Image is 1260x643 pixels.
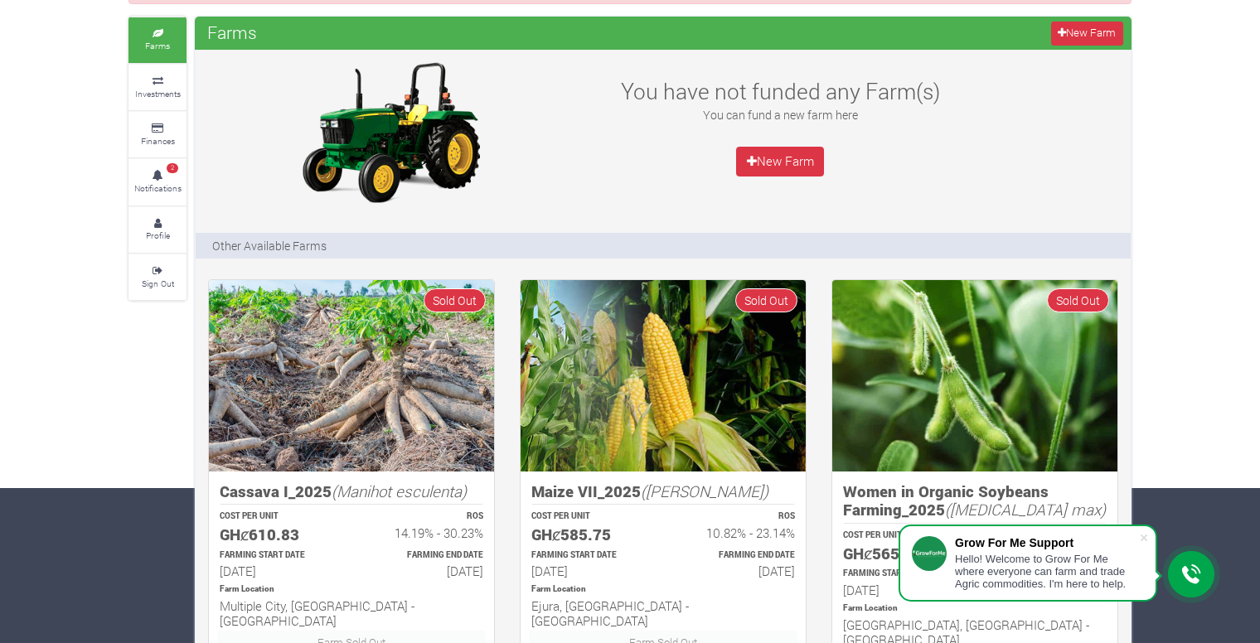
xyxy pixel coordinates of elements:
[843,568,960,580] p: Estimated Farming Start Date
[128,65,187,110] a: Investments
[366,510,483,523] p: ROS
[641,481,768,501] i: ([PERSON_NAME])
[531,525,648,544] h5: GHȼ585.75
[832,280,1117,471] img: growforme image
[128,254,187,300] a: Sign Out
[142,278,174,289] small: Sign Out
[600,78,960,104] h3: You have not funded any Farm(s)
[209,280,494,471] img: growforme image
[134,182,182,194] small: Notifications
[843,544,960,563] h5: GHȼ565.99
[366,563,483,578] h6: [DATE]
[843,583,960,597] h6: [DATE]
[220,563,337,578] h6: [DATE]
[128,112,187,157] a: Finances
[955,536,1139,549] div: Grow For Me Support
[736,147,824,176] a: New Farm
[735,288,797,312] span: Sold Out
[220,510,337,523] p: COST PER UNIT
[145,40,170,51] small: Farms
[531,549,648,562] p: Estimated Farming Start Date
[203,16,261,49] span: Farms
[531,482,795,501] h5: Maize VII_2025
[600,106,960,123] p: You can fund a new farm here
[843,529,960,542] p: COST PER UNIT
[678,549,795,562] p: Estimated Farming End Date
[531,598,795,628] h6: Ejura, [GEOGRAPHIC_DATA] - [GEOGRAPHIC_DATA]
[678,525,795,540] h6: 10.82% - 23.14%
[1047,288,1109,312] span: Sold Out
[366,549,483,562] p: Estimated Farming End Date
[141,135,175,147] small: Finances
[220,549,337,562] p: Estimated Farming Start Date
[220,525,337,544] h5: GHȼ610.83
[955,553,1139,590] div: Hello! Welcome to Grow For Me where everyone can farm and trade Agric commodities. I'm here to help.
[128,159,187,205] a: 2 Notifications
[220,482,483,501] h5: Cassava I_2025
[366,525,483,540] h6: 14.19% - 30.23%
[843,482,1107,520] h5: Women in Organic Soybeans Farming_2025
[287,58,494,207] img: growforme image
[220,598,483,628] h6: Multiple City, [GEOGRAPHIC_DATA] - [GEOGRAPHIC_DATA]
[678,510,795,523] p: ROS
[135,88,181,99] small: Investments
[167,163,178,173] span: 2
[843,602,1107,615] p: Location of Farm
[1051,22,1123,46] a: New Farm
[531,510,648,523] p: COST PER UNIT
[146,230,170,241] small: Profile
[128,207,187,253] a: Profile
[945,499,1106,520] i: ([MEDICAL_DATA] max)
[531,563,648,578] h6: [DATE]
[332,481,467,501] i: (Manihot esculenta)
[212,237,327,254] p: Other Available Farms
[424,288,486,312] span: Sold Out
[220,583,483,596] p: Location of Farm
[521,280,806,471] img: growforme image
[531,583,795,596] p: Location of Farm
[678,563,795,578] h6: [DATE]
[128,17,187,63] a: Farms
